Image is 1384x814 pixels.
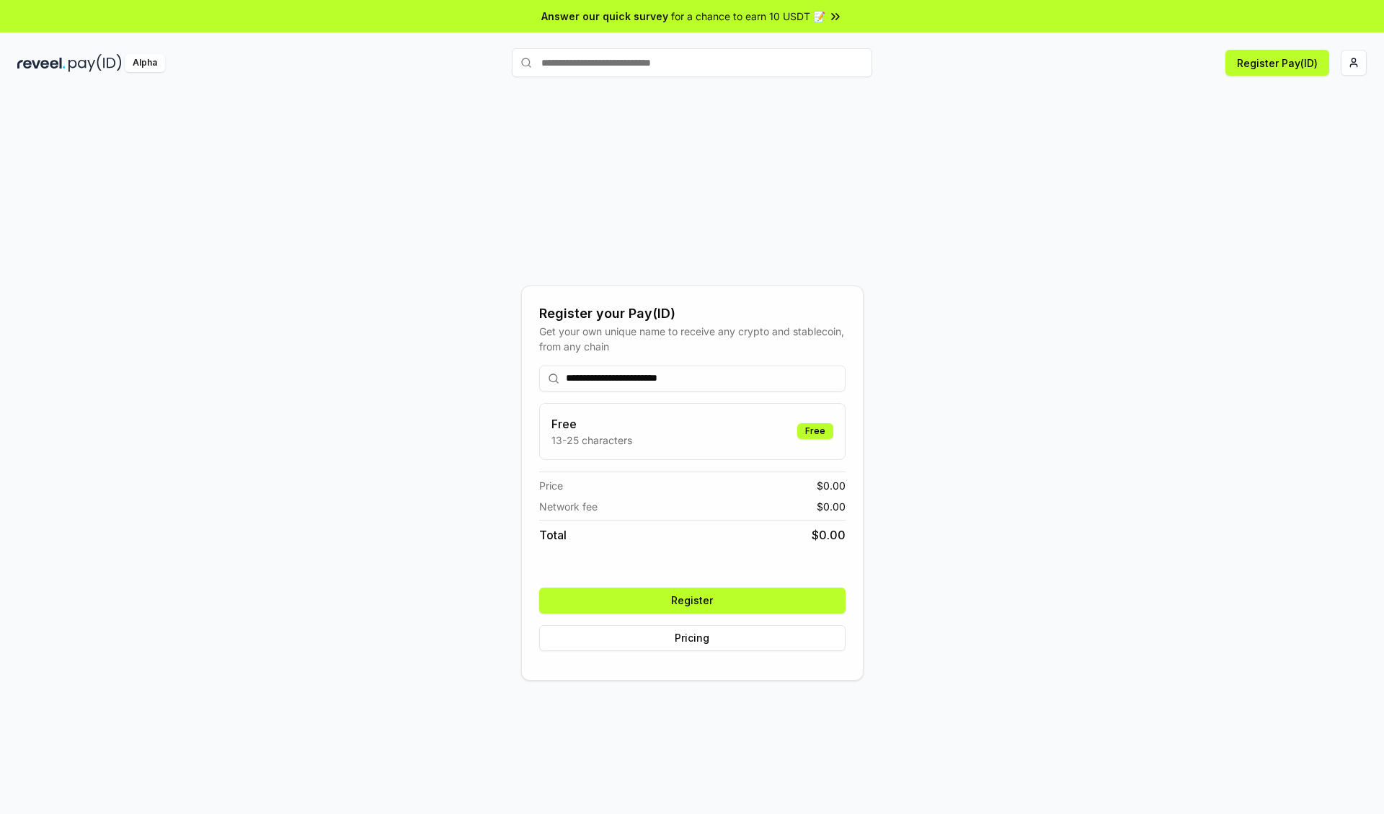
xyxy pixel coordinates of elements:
[539,478,563,493] span: Price
[797,423,833,439] div: Free
[539,625,846,651] button: Pricing
[551,415,632,433] h3: Free
[539,324,846,354] div: Get your own unique name to receive any crypto and stablecoin, from any chain
[539,499,598,514] span: Network fee
[17,54,66,72] img: reveel_dark
[817,478,846,493] span: $ 0.00
[539,588,846,614] button: Register
[68,54,122,72] img: pay_id
[539,304,846,324] div: Register your Pay(ID)
[671,9,825,24] span: for a chance to earn 10 USDT 📝
[812,526,846,544] span: $ 0.00
[817,499,846,514] span: $ 0.00
[541,9,668,24] span: Answer our quick survey
[125,54,165,72] div: Alpha
[551,433,632,448] p: 13-25 characters
[1225,50,1329,76] button: Register Pay(ID)
[539,526,567,544] span: Total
